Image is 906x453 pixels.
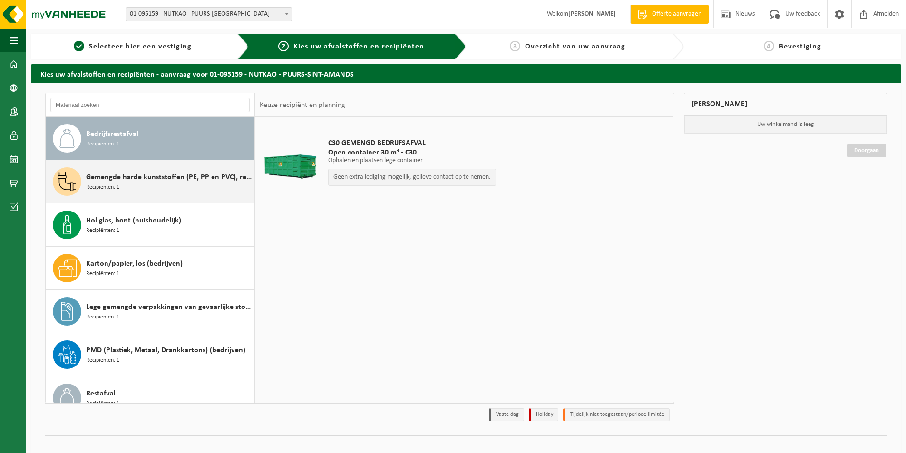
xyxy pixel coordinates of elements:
[46,160,254,203] button: Gemengde harde kunststoffen (PE, PP en PVC), recycleerbaar (industrieel) Recipiënten: 1
[46,117,254,160] button: Bedrijfsrestafval Recipiënten: 1
[126,8,292,21] span: 01-095159 - NUTKAO - PUURS-SINT-AMANDS
[86,345,245,356] span: PMD (Plastiek, Metaal, Drankkartons) (bedrijven)
[86,399,119,408] span: Recipiënten: 1
[126,7,292,21] span: 01-095159 - NUTKAO - PUURS-SINT-AMANDS
[46,333,254,376] button: PMD (Plastiek, Metaal, Drankkartons) (bedrijven) Recipiënten: 1
[86,183,119,192] span: Recipiënten: 1
[74,41,84,51] span: 1
[328,148,496,157] span: Open container 30 m³ - C30
[36,41,230,52] a: 1Selecteer hier een vestiging
[86,270,119,279] span: Recipiënten: 1
[86,140,119,149] span: Recipiënten: 1
[46,290,254,333] button: Lege gemengde verpakkingen van gevaarlijke stoffen Recipiënten: 1
[563,408,670,421] li: Tijdelijk niet toegestaan/période limitée
[779,43,821,50] span: Bevestiging
[86,301,252,313] span: Lege gemengde verpakkingen van gevaarlijke stoffen
[86,356,119,365] span: Recipiënten: 1
[525,43,625,50] span: Overzicht van uw aanvraag
[46,247,254,290] button: Karton/papier, los (bedrijven) Recipiënten: 1
[293,43,424,50] span: Kies uw afvalstoffen en recipiënten
[630,5,709,24] a: Offerte aanvragen
[86,215,181,226] span: Hol glas, bont (huishoudelijk)
[764,41,774,51] span: 4
[50,98,250,112] input: Materiaal zoeken
[328,138,496,148] span: C30 GEMENGD BEDRIJFSAFVAL
[46,376,254,420] button: Restafval Recipiënten: 1
[31,64,901,83] h2: Kies uw afvalstoffen en recipiënten - aanvraag voor 01-095159 - NUTKAO - PUURS-SINT-AMANDS
[333,174,491,181] p: Geen extra lediging mogelijk, gelieve contact op te nemen.
[650,10,704,19] span: Offerte aanvragen
[46,203,254,247] button: Hol glas, bont (huishoudelijk) Recipiënten: 1
[568,10,616,18] strong: [PERSON_NAME]
[278,41,289,51] span: 2
[328,157,496,164] p: Ophalen en plaatsen lege container
[86,128,138,140] span: Bedrijfsrestafval
[510,41,520,51] span: 3
[86,388,116,399] span: Restafval
[86,226,119,235] span: Recipiënten: 1
[86,172,252,183] span: Gemengde harde kunststoffen (PE, PP en PVC), recycleerbaar (industrieel)
[255,93,350,117] div: Keuze recipiënt en planning
[684,93,887,116] div: [PERSON_NAME]
[86,313,119,322] span: Recipiënten: 1
[684,116,887,134] p: Uw winkelmand is leeg
[489,408,524,421] li: Vaste dag
[89,43,192,50] span: Selecteer hier een vestiging
[847,144,886,157] a: Doorgaan
[529,408,558,421] li: Holiday
[86,258,183,270] span: Karton/papier, los (bedrijven)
